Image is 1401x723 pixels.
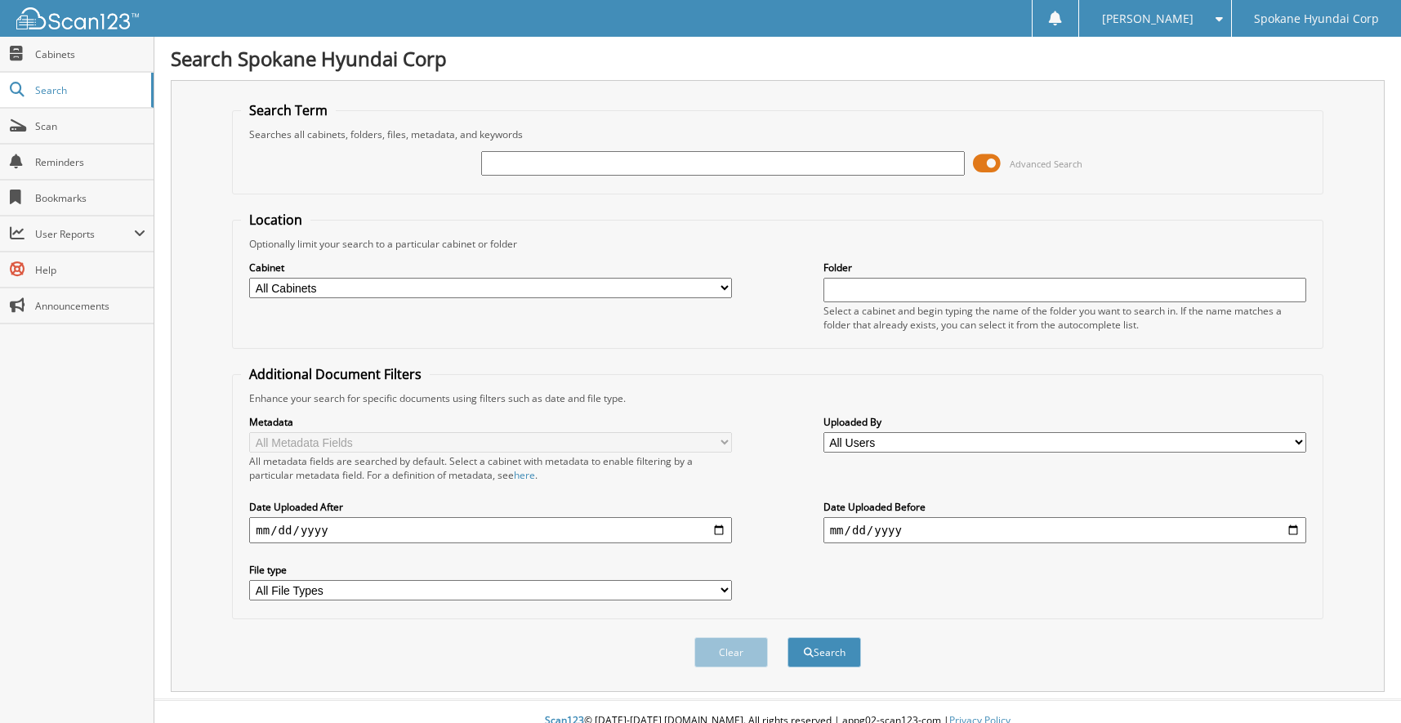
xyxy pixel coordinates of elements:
div: Searches all cabinets, folders, files, metadata, and keywords [241,127,1314,141]
span: Help [35,263,145,277]
a: here [514,468,535,482]
div: Enhance your search for specific documents using filters such as date and file type. [241,391,1314,405]
legend: Location [241,211,310,229]
input: start [249,517,732,543]
button: Clear [694,637,768,667]
label: Date Uploaded After [249,500,732,514]
span: [PERSON_NAME] [1102,14,1194,24]
legend: Search Term [241,101,336,119]
span: User Reports [35,227,134,241]
span: Reminders [35,155,145,169]
div: Select a cabinet and begin typing the name of the folder you want to search in. If the name match... [823,304,1306,332]
img: scan123-logo-white.svg [16,7,139,29]
label: File type [249,563,732,577]
legend: Additional Document Filters [241,365,430,383]
span: Advanced Search [1010,158,1082,170]
label: Date Uploaded Before [823,500,1306,514]
label: Uploaded By [823,415,1306,429]
input: end [823,517,1306,543]
span: Cabinets [35,47,145,61]
label: Folder [823,261,1306,274]
div: All metadata fields are searched by default. Select a cabinet with metadata to enable filtering b... [249,454,732,482]
span: Spokane Hyundai Corp [1254,14,1379,24]
span: Search [35,83,143,97]
label: Metadata [249,415,732,429]
span: Announcements [35,299,145,313]
span: Bookmarks [35,191,145,205]
span: Scan [35,119,145,133]
h1: Search Spokane Hyundai Corp [171,45,1385,72]
label: Cabinet [249,261,732,274]
button: Search [788,637,861,667]
div: Optionally limit your search to a particular cabinet or folder [241,237,1314,251]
